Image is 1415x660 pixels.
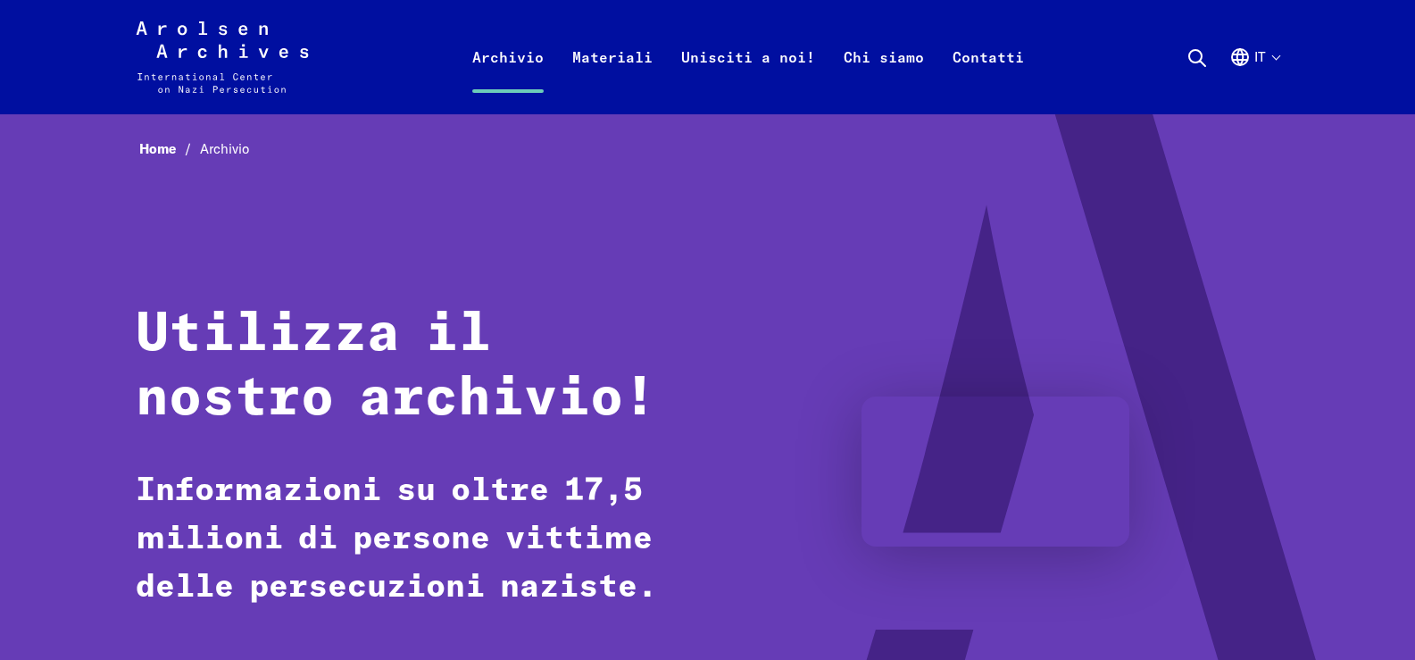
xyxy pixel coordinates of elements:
[139,140,200,157] a: Home
[136,136,1280,163] nav: Breadcrumb
[136,303,677,431] h1: Utilizza il nostro archivio!
[458,43,558,114] a: Archivio
[136,467,677,612] p: Informazioni su oltre 17,5 milioni di persone vittime delle persecuzioni naziste.
[829,43,938,114] a: Chi siamo
[938,43,1038,114] a: Contatti
[667,43,829,114] a: Unisciti a noi!
[458,21,1038,93] nav: Primaria
[558,43,667,114] a: Materiali
[1229,46,1279,111] button: Italiano, selezione lingua
[200,140,249,157] span: Archivio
